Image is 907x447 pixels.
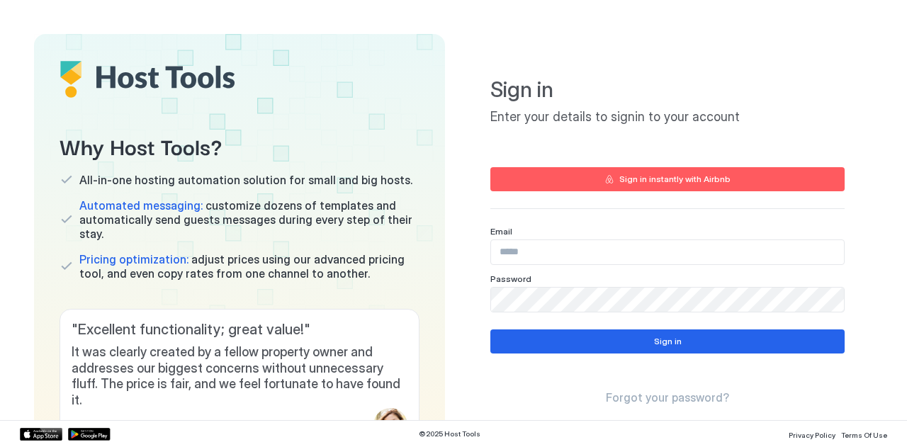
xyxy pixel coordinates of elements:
[841,431,887,439] span: Terms Of Use
[606,390,729,404] span: Forgot your password?
[789,426,835,441] a: Privacy Policy
[60,130,419,162] span: Why Host Tools?
[79,252,188,266] span: Pricing optimization:
[490,226,512,237] span: Email
[491,288,844,312] input: Input Field
[490,329,845,353] button: Sign in
[79,198,203,213] span: Automated messaging:
[68,428,111,441] a: Google Play Store
[491,240,844,264] input: Input Field
[20,428,62,441] a: App Store
[841,426,887,441] a: Terms Of Use
[72,344,407,408] span: It was clearly created by a fellow property owner and addresses our biggest concerns without unne...
[79,173,412,187] span: All-in-one hosting automation solution for small and big hosts.
[419,429,480,438] span: © 2025 Host Tools
[490,273,531,284] span: Password
[490,109,845,125] span: Enter your details to signin to your account
[79,198,419,241] span: customize dozens of templates and automatically send guests messages during every step of their s...
[490,77,845,103] span: Sign in
[72,321,407,339] span: " Excellent functionality; great value! "
[606,390,729,405] a: Forgot your password?
[490,167,845,191] button: Sign in instantly with Airbnb
[79,252,419,281] span: adjust prices using our advanced pricing tool, and even copy rates from one channel to another.
[373,408,407,442] div: profile
[654,335,682,348] div: Sign in
[619,173,731,186] div: Sign in instantly with Airbnb
[789,431,835,439] span: Privacy Policy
